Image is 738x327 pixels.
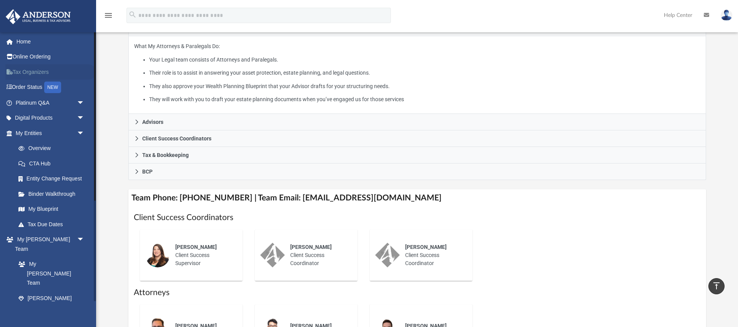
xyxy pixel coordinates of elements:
[77,232,92,248] span: arrow_drop_down
[3,9,73,24] img: Anderson Advisors Platinum Portal
[5,49,96,65] a: Online Ordering
[290,244,332,250] span: [PERSON_NAME]
[5,110,96,126] a: Digital Productsarrow_drop_down
[128,36,706,114] div: Attorneys & Paralegals
[104,15,113,20] a: menu
[170,238,237,273] div: Client Success Supervisor
[77,125,92,141] span: arrow_drop_down
[149,55,700,65] li: Your Legal team consists of Attorneys and Paralegals.
[134,212,701,223] h1: Client Success Coordinators
[5,95,96,110] a: Platinum Q&Aarrow_drop_down
[712,281,721,290] i: vertical_align_top
[134,287,701,298] h1: Attorneys
[128,114,706,130] a: Advisors
[175,244,217,250] span: [PERSON_NAME]
[11,290,92,315] a: [PERSON_NAME] System
[142,169,153,174] span: BCP
[11,186,96,202] a: Binder Walkthrough
[149,82,700,91] li: They also approve your Wealth Planning Blueprint that your Advisor drafts for your structuring ne...
[128,163,706,180] a: BCP
[5,34,96,49] a: Home
[149,68,700,78] li: Their role is to assist in answering your asset protection, estate planning, and legal questions.
[11,257,88,291] a: My [PERSON_NAME] Team
[104,11,113,20] i: menu
[77,95,92,111] span: arrow_drop_down
[400,238,467,273] div: Client Success Coordinator
[44,82,61,93] div: NEW
[5,64,96,80] a: Tax Organizers
[142,152,189,158] span: Tax & Bookkeeping
[145,243,170,267] img: thumbnail
[260,243,285,267] img: thumbnail
[134,42,700,104] p: What My Attorneys & Paralegals Do:
[708,278,725,294] a: vertical_align_top
[142,119,163,125] span: Advisors
[128,10,137,19] i: search
[405,244,447,250] span: [PERSON_NAME]
[11,141,96,156] a: Overview
[11,171,96,187] a: Entity Change Request
[142,136,211,141] span: Client Success Coordinators
[128,189,706,207] h4: Team Phone: [PHONE_NUMBER] | Team Email: [EMAIL_ADDRESS][DOMAIN_NAME]
[5,232,92,257] a: My [PERSON_NAME] Teamarrow_drop_down
[11,202,92,217] a: My Blueprint
[128,130,706,147] a: Client Success Coordinators
[77,110,92,126] span: arrow_drop_down
[5,125,96,141] a: My Entitiesarrow_drop_down
[128,147,706,163] a: Tax & Bookkeeping
[11,156,96,171] a: CTA Hub
[721,10,732,21] img: User Pic
[11,217,96,232] a: Tax Due Dates
[285,238,352,273] div: Client Success Coordinator
[375,243,400,267] img: thumbnail
[149,95,700,104] li: They will work with you to draft your estate planning documents when you’ve engaged us for those ...
[5,80,96,95] a: Order StatusNEW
